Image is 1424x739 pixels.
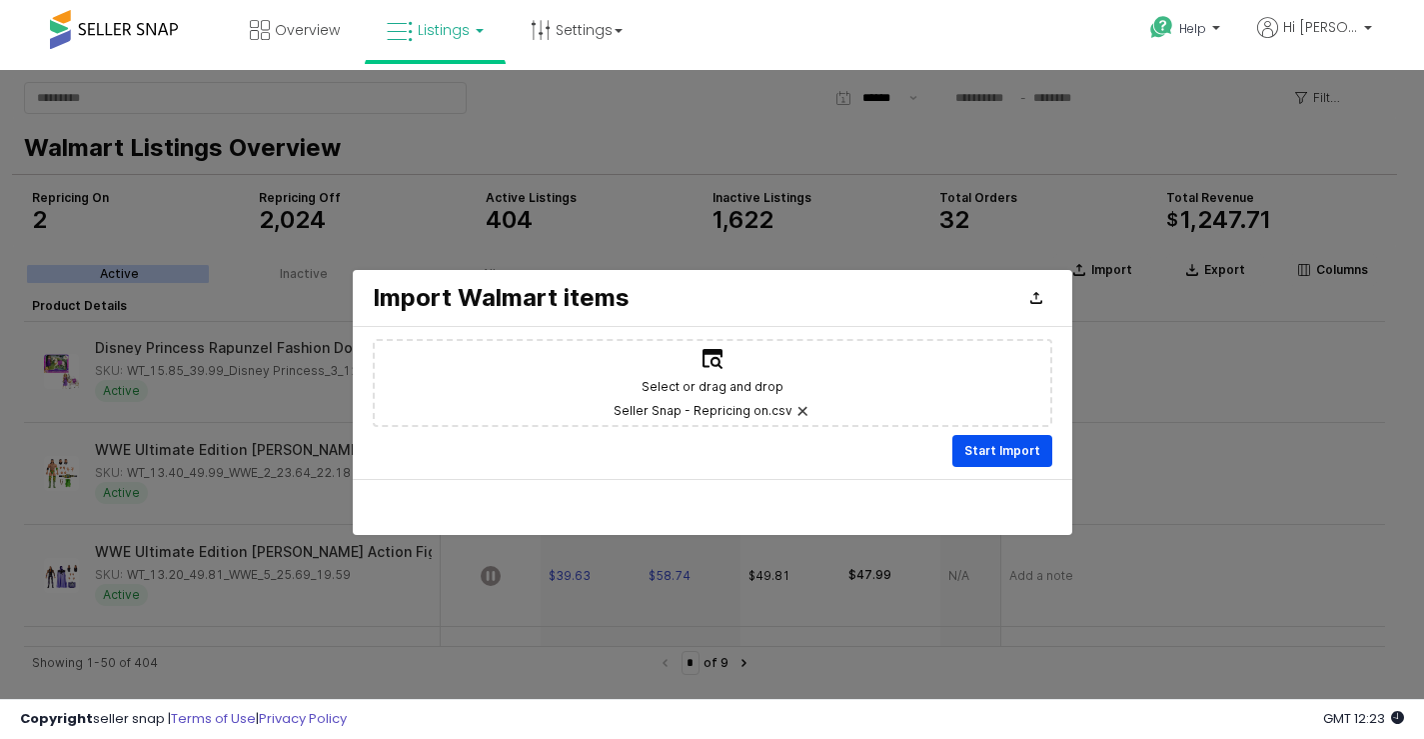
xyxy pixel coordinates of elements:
span: Help [1179,20,1206,37]
h3: Import Walmart items [373,214,878,242]
strong: Copyright [20,709,93,728]
a: Terms of Use [171,709,256,728]
div: seller snap | | [20,710,347,729]
i: Get Help [1149,15,1174,40]
span: Listings [418,20,470,40]
a: Hi [PERSON_NAME] [1257,17,1372,62]
span: Select or drag and drop [642,307,783,327]
button: Start Import [952,365,1052,397]
button: Close [1020,212,1052,244]
span: Overview [275,20,340,40]
a: Privacy Policy [259,709,347,728]
button: Select or drag and dropSeller Snap - Repricing on.csv [791,331,811,351]
span: 2025-08-12 12:23 GMT [1323,709,1404,728]
span: Seller Snap - Repricing on.csv [613,331,791,351]
span: Hi [PERSON_NAME] [1283,17,1358,37]
p: Start Import [964,373,1040,389]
